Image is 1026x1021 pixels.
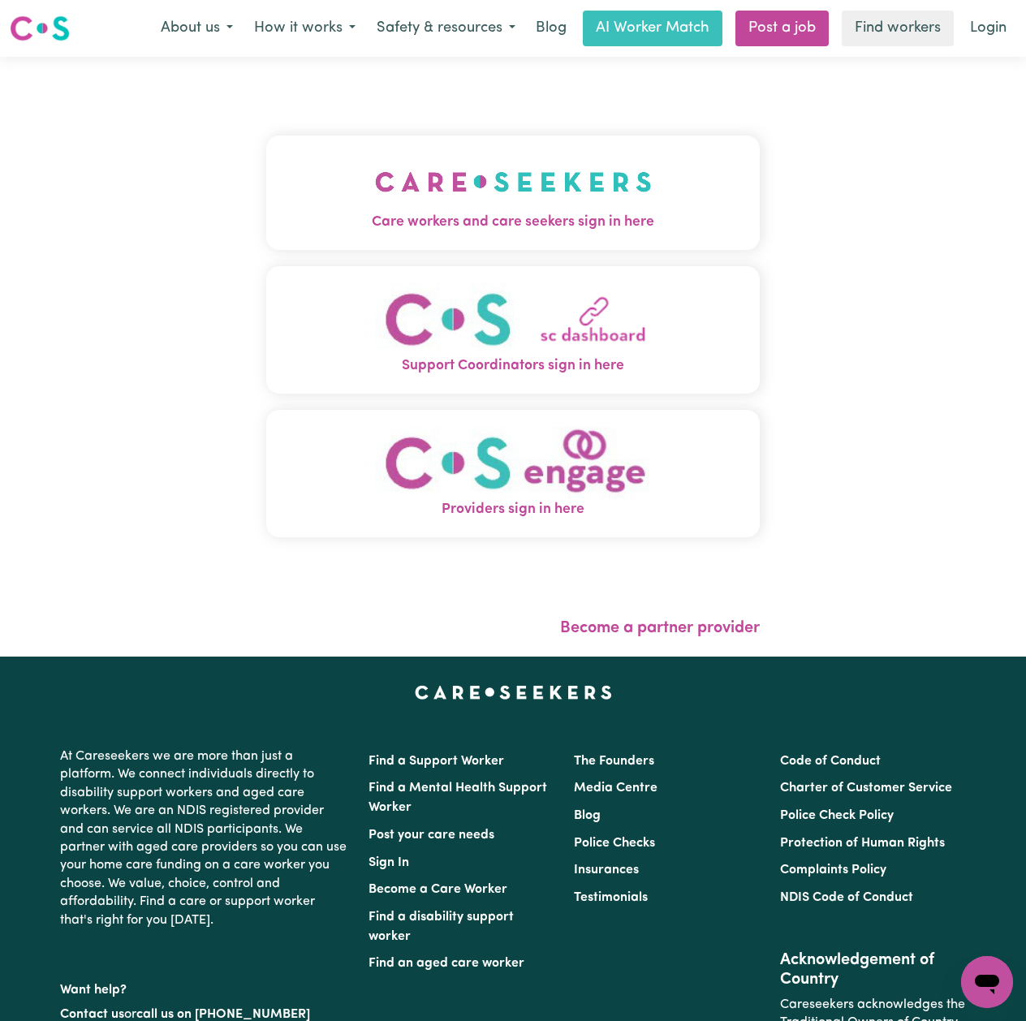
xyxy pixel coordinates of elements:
a: Insurances [574,864,639,877]
a: NDIS Code of Conduct [780,891,913,904]
button: Safety & resources [366,11,526,45]
a: Find a Support Worker [369,755,504,768]
a: The Founders [574,755,654,768]
a: Police Check Policy [780,809,894,822]
p: Want help? [60,975,349,999]
a: Post a job [735,11,829,46]
button: Providers sign in here [266,410,760,537]
a: Charter of Customer Service [780,782,952,795]
a: Find an aged care worker [369,957,524,970]
a: AI Worker Match [583,11,722,46]
span: Care workers and care seekers sign in here [266,212,760,233]
a: Careseekers logo [10,10,70,47]
a: Become a partner provider [560,620,760,636]
button: About us [150,11,244,45]
a: Become a Care Worker [369,883,507,896]
a: Find a Mental Health Support Worker [369,782,547,814]
iframe: Button to launch messaging window [961,956,1013,1008]
button: Support Coordinators sign in here [266,266,760,394]
a: Sign In [369,856,409,869]
span: Providers sign in here [266,499,760,520]
a: Police Checks [574,837,655,850]
a: Complaints Policy [780,864,886,877]
a: Media Centre [574,782,657,795]
p: At Careseekers we are more than just a platform. We connect individuals directly to disability su... [60,741,349,936]
h2: Acknowledgement of Country [780,950,966,989]
button: How it works [244,11,366,45]
a: Find a disability support worker [369,911,514,943]
a: Login [960,11,1016,46]
button: Care workers and care seekers sign in here [266,136,760,249]
a: Testimonials [574,891,648,904]
a: Blog [526,11,576,46]
a: Careseekers home page [415,686,612,699]
span: Support Coordinators sign in here [266,355,760,377]
a: Protection of Human Rights [780,837,945,850]
a: call us on [PHONE_NUMBER] [136,1008,310,1021]
a: Find workers [842,11,954,46]
a: Post your care needs [369,829,494,842]
a: Blog [574,809,601,822]
a: Code of Conduct [780,755,881,768]
img: Careseekers logo [10,14,70,43]
a: Contact us [60,1008,124,1021]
